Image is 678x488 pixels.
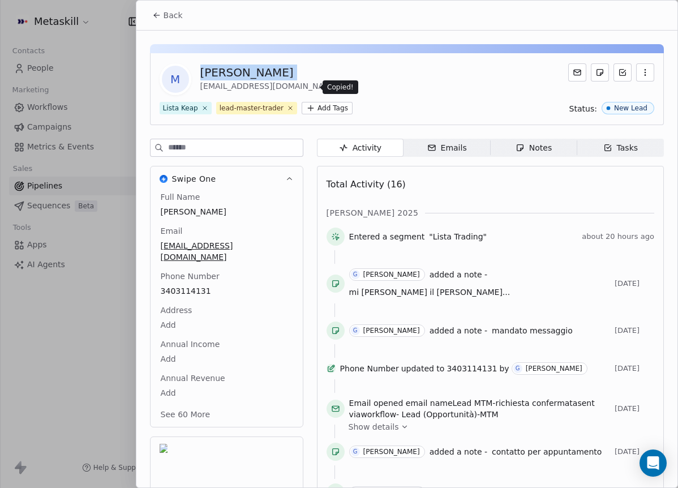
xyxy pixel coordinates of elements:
span: Address [158,305,195,316]
div: G [353,447,358,456]
span: [DATE] [615,404,654,413]
div: [PERSON_NAME] [200,65,355,80]
a: Show details [349,421,646,433]
span: [PERSON_NAME] 2025 [327,207,419,219]
div: [PERSON_NAME] [363,271,420,279]
span: Email [158,225,185,237]
span: Status: [569,103,597,114]
a: mi [PERSON_NAME] il [PERSON_NAME]... [349,285,510,299]
p: Copied! [327,83,354,92]
span: Swipe One [172,173,216,185]
span: Add [161,353,293,365]
span: by [499,363,509,374]
span: Add [161,319,293,331]
span: "Lista Trading" [429,231,487,242]
button: Add Tags [302,102,353,114]
div: [PERSON_NAME] [363,448,420,456]
div: lead-master-trader [220,103,284,113]
div: Emails [427,142,467,154]
div: Open Intercom Messenger [640,450,667,477]
div: New Lead [614,104,647,112]
div: G [516,364,520,373]
div: [PERSON_NAME] [363,327,420,335]
span: [DATE] [615,326,654,335]
div: G [353,326,358,335]
span: [EMAIL_ADDRESS][DOMAIN_NAME] [161,240,293,263]
span: Show details [349,421,399,433]
span: email name sent via workflow - [349,397,610,420]
span: Full Name [158,191,203,203]
div: Notes [516,142,552,154]
span: [PERSON_NAME] [161,206,293,217]
span: [DATE] [615,279,654,288]
a: mandato messaggio [492,324,573,337]
span: about 20 hours ago [582,232,654,241]
span: added a note - [430,269,487,280]
span: Lead (Opportunità)-MTM [402,410,499,419]
span: Add [161,387,293,399]
span: mi [PERSON_NAME] il [PERSON_NAME]... [349,288,510,297]
span: [DATE] [615,447,654,456]
button: Back [145,5,190,25]
div: Tasks [603,142,638,154]
span: Entered a segment [349,231,425,242]
button: Swipe OneSwipe One [151,166,303,191]
div: Lista Keap [163,103,198,113]
span: [DATE] [615,364,654,373]
span: Lead MTM-richiesta confermata [453,399,578,408]
span: 3403114131 [447,363,497,374]
div: [PERSON_NAME] [526,365,582,373]
span: Phone Number [340,363,399,374]
span: Back [164,10,183,21]
div: [EMAIL_ADDRESS][DOMAIN_NAME] [200,80,355,94]
div: G [353,270,358,279]
span: updated to [401,363,445,374]
span: Phone Number [158,271,222,282]
span: Annual Revenue [158,373,228,384]
img: Swipe One [160,175,168,183]
span: contatto per appuntamento [492,447,602,456]
span: added a note - [430,446,487,457]
div: Swipe OneSwipe One [151,191,303,427]
span: mandato messaggio [492,326,573,335]
button: See 60 More [154,404,217,425]
span: Annual Income [158,339,222,350]
span: added a note - [430,325,487,336]
span: Total Activity (16) [327,179,406,190]
span: Email opened [349,399,404,408]
a: contatto per appuntamento [492,445,602,459]
span: M [162,66,189,93]
span: 3403114131 [161,285,293,297]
